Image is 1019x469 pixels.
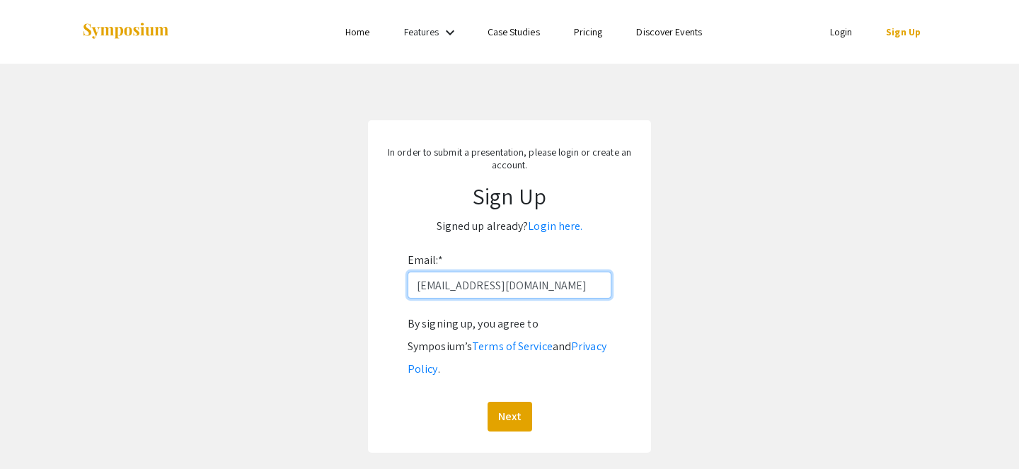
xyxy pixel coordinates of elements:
div: By signing up, you agree to Symposium’s and . [408,313,611,381]
h1: Sign Up [382,183,637,209]
a: Case Studies [488,25,540,38]
a: Discover Events [636,25,702,38]
a: Pricing [574,25,603,38]
a: Home [345,25,369,38]
a: Login [830,25,853,38]
p: In order to submit a presentation, please login or create an account. [382,146,637,171]
mat-icon: Expand Features list [442,24,459,41]
a: Privacy Policy [408,339,606,376]
a: Features [404,25,439,38]
iframe: Chat [11,405,60,458]
a: Sign Up [886,25,921,38]
button: Next [488,402,532,432]
a: Login here. [528,219,582,233]
label: Email: [408,249,443,272]
a: Terms of Service [472,339,553,354]
p: Signed up already? [382,215,637,238]
img: Symposium by ForagerOne [81,22,170,41]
